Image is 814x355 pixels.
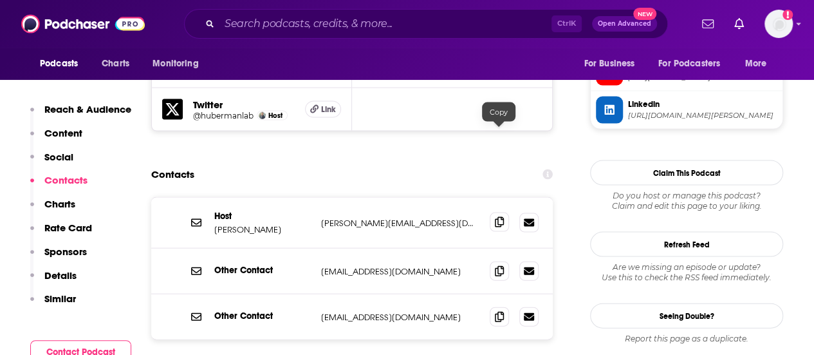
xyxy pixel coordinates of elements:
div: Search podcasts, credits, & more... [184,9,668,39]
a: Charts [93,52,137,76]
p: [PERSON_NAME][EMAIL_ADDRESS][DOMAIN_NAME] [321,218,479,229]
button: Rate Card [30,222,92,245]
div: Claim and edit this page to your liking. [590,191,783,211]
div: Are we missing an episode or update? Use this to check the RSS feed immediately. [590,262,783,283]
button: Details [30,269,77,293]
h2: Contacts [151,162,194,187]
p: Content [44,127,82,139]
a: Linkedin[URL][DOMAIN_NAME][PERSON_NAME] [596,97,777,124]
span: Ctrl K [551,15,582,32]
a: @hubermanlab [193,111,254,120]
p: Rate Card [44,222,92,234]
p: Other Contact [214,311,311,321]
a: Link [305,101,341,118]
svg: Add a profile image [782,10,793,20]
button: Reach & Audience [30,103,131,127]
button: Content [30,127,82,151]
p: [EMAIL_ADDRESS][DOMAIN_NAME] [321,312,479,323]
input: Search podcasts, credits, & more... [219,14,551,34]
button: Sponsors [30,245,87,269]
p: Sponsors [44,245,87,258]
button: Contacts [30,174,88,198]
span: More [745,55,767,73]
span: For Business [584,55,634,73]
span: Open Advanced [598,21,651,27]
p: Details [44,269,77,282]
span: Do you host or manage this podcast? [590,191,783,201]
p: Social [44,151,73,163]
button: Similar [30,293,76,316]
span: Podcasts [40,55,78,73]
p: Other Contact [214,265,311,276]
span: Link [320,104,335,115]
span: For Podcasters [658,55,720,73]
button: open menu [575,52,651,76]
p: [EMAIL_ADDRESS][DOMAIN_NAME] [321,266,479,277]
button: open menu [650,52,739,76]
p: [PERSON_NAME] [214,224,311,235]
span: Host [268,111,282,120]
img: Dr. Andrew Huberman [259,112,266,119]
button: open menu [736,52,783,76]
button: open menu [143,52,215,76]
span: Logged in as ShannonHennessey [764,10,793,38]
h5: Twitter [193,99,295,111]
button: Open AdvancedNew [592,16,657,32]
div: Report this page as a duplicate. [590,334,783,344]
span: Charts [102,55,129,73]
span: Linkedin [628,99,777,110]
button: Claim This Podcast [590,160,783,186]
span: New [633,8,656,20]
p: Host [214,211,311,222]
button: Charts [30,198,75,222]
button: open menu [31,52,95,76]
p: Contacts [44,174,88,186]
button: Social [30,151,73,175]
p: Reach & Audience [44,103,131,115]
a: Show notifications dropdown [729,13,749,35]
p: Charts [44,198,75,210]
div: Copy [482,102,515,122]
a: Show notifications dropdown [697,13,719,35]
img: Podchaser - Follow, Share and Rate Podcasts [21,12,145,36]
span: https://www.linkedin.com/in/andrew-huberman [628,111,777,120]
span: Monitoring [153,55,198,73]
img: User Profile [764,10,793,38]
p: Similar [44,293,76,305]
a: Seeing Double? [590,303,783,329]
button: Refresh Feed [590,232,783,257]
button: Show profile menu [764,10,793,38]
